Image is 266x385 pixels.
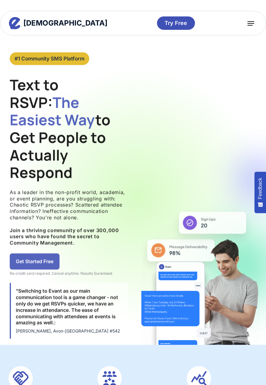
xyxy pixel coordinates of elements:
[15,55,84,62] div: #1 Community SMS Platform
[247,21,254,26] img: Saas Webflow Template - Charlotte - Designed by Azwedo.com and Wedoflow.com
[16,288,123,326] div: “Switching to Evant as our main communication tool is a game changer - not only do we get RSVPs q...
[10,271,128,276] div: No credit card required. Cancel anytime. Results Guranteed
[244,17,257,30] div: menu
[10,227,119,246] strong: Join a thriving community of over 300,000 users who have found the secret to Community Management.
[157,16,195,30] a: Try Free
[16,328,123,334] div: [PERSON_NAME], Avon-[GEOGRAPHIC_DATA] #542
[254,172,266,213] button: Feedback - Show survey
[10,254,60,270] a: Get Started Free
[9,17,107,29] a: home
[10,52,89,65] a: #1 Community SMS Platform
[10,189,128,246] p: As a leader in the non-profit world, academia, or event planning, are you struggling with: Chaoti...
[10,76,128,181] h1: Text to RSVP: to Get People to Actually Respond
[10,92,95,130] span: The Easiest Way
[165,19,187,26] div: Try Free
[23,19,107,27] div: [DEMOGRAPHIC_DATA]
[257,178,263,199] span: Feedback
